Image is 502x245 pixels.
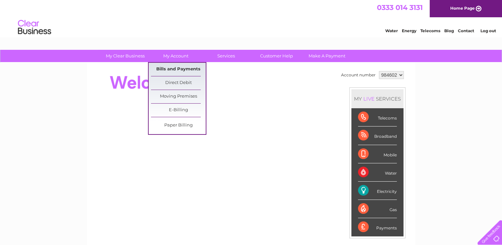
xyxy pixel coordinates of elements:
a: Bills and Payments [151,63,206,76]
a: Blog [444,28,454,33]
a: Water [385,28,398,33]
a: Telecoms [420,28,440,33]
div: Water [358,163,397,182]
a: Moving Premises [151,90,206,103]
div: MY SERVICES [351,89,403,108]
div: Payments [358,218,397,236]
a: Make A Payment [300,50,354,62]
div: Gas [358,200,397,218]
a: Direct Debit [151,76,206,90]
a: Customer Help [249,50,304,62]
div: Telecoms [358,108,397,126]
a: Contact [458,28,474,33]
div: Electricity [358,182,397,200]
a: Energy [402,28,416,33]
a: E-Billing [151,104,206,117]
a: My Clear Business [98,50,153,62]
div: Broadband [358,126,397,145]
div: Mobile [358,145,397,163]
a: My Account [148,50,203,62]
a: 0333 014 3131 [377,3,423,12]
a: Paper Billing [151,119,206,132]
div: LIVE [362,96,376,102]
td: Account number [339,69,377,81]
a: Log out [480,28,496,33]
img: logo.png [18,17,51,38]
a: Services [199,50,253,62]
div: Clear Business is a trading name of Verastar Limited (registered in [GEOGRAPHIC_DATA] No. 3667643... [95,4,408,32]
